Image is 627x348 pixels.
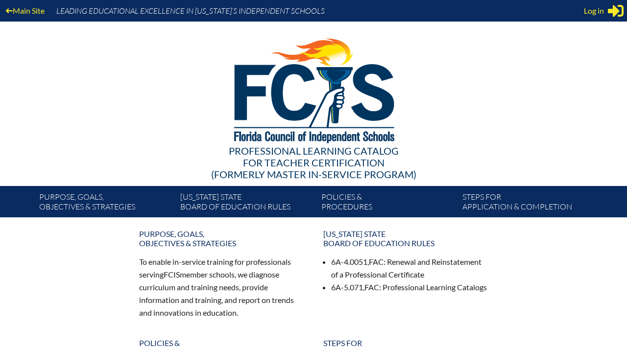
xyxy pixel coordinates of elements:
[608,3,624,19] svg: Sign in or register
[133,225,310,252] a: Purpose, goals,objectives & strategies
[2,4,48,17] a: Main Site
[317,190,458,217] a: Policies &Procedures
[331,281,488,294] li: 6A-5.071, : Professional Learning Catalogs
[139,255,304,319] p: To enable in-service training for professionals serving member schools, we diagnose curriculum an...
[584,5,604,17] span: Log in
[164,270,180,279] span: FCIS
[176,190,317,217] a: [US_STATE] StateBoard of Education rules
[243,157,385,168] span: for Teacher Certification
[369,257,384,266] span: FAC
[364,282,379,292] span: FAC
[458,190,600,217] a: Steps forapplication & completion
[31,145,596,180] div: Professional Learning Catalog (formerly Master In-service Program)
[213,22,415,155] img: FCISlogo221.eps
[35,190,176,217] a: Purpose, goals,objectives & strategies
[331,255,488,281] li: 6A-4.0051, : Renewal and Reinstatement of a Professional Certificate
[317,225,494,252] a: [US_STATE] StateBoard of Education rules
